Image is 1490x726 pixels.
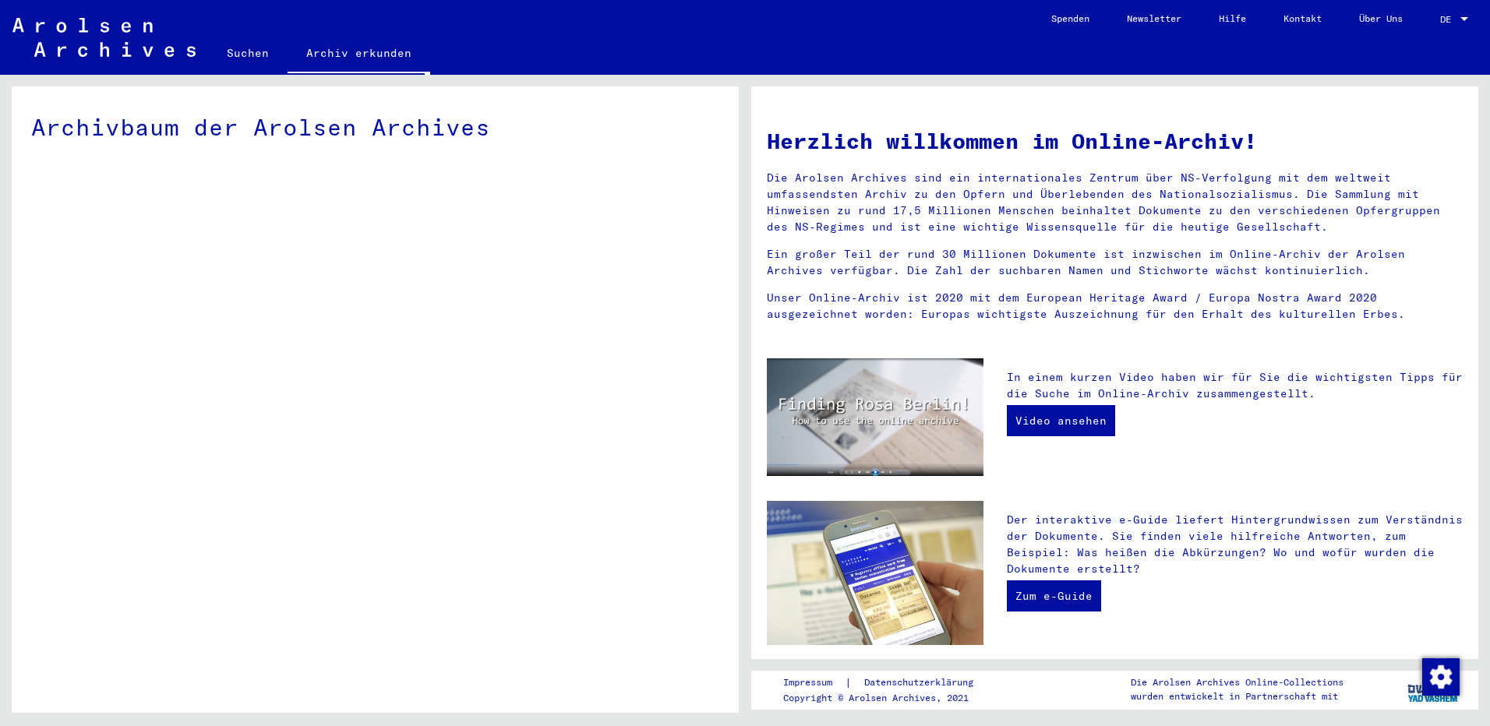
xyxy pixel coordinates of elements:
div: Zustimmung ändern [1421,657,1459,695]
img: eguide.jpg [767,501,983,645]
h1: Herzlich willkommen im Online-Archiv! [767,125,1463,157]
img: Arolsen_neg.svg [12,18,196,57]
p: Unser Online-Archiv ist 2020 mit dem European Heritage Award / Europa Nostra Award 2020 ausgezeic... [767,290,1463,322]
img: yv_logo.png [1404,670,1463,709]
img: video.jpg [767,358,983,476]
a: Zum e-Guide [1007,580,1101,611]
div: Archivbaum der Arolsen Archives [31,110,719,145]
p: Ein großer Teil der rund 30 Millionen Dokumente ist inzwischen im Online-Archiv der Arolsen Archi... [767,246,1463,279]
img: Zustimmung ändern [1422,658,1460,696]
p: Copyright © Arolsen Archives, 2021 [783,691,992,705]
a: Archiv erkunden [288,34,430,75]
div: | [783,675,992,691]
span: DE [1440,14,1457,25]
p: Der interaktive e-Guide liefert Hintergrundwissen zum Verständnis der Dokumente. Sie finden viele... [1007,512,1463,577]
p: wurden entwickelt in Partnerschaft mit [1131,689,1343,703]
a: Datenschutzerklärung [852,675,992,691]
a: Impressum [783,675,845,691]
p: In einem kurzen Video haben wir für Sie die wichtigsten Tipps für die Suche im Online-Archiv zusa... [1007,369,1463,402]
p: Die Arolsen Archives sind ein internationales Zentrum über NS-Verfolgung mit dem weltweit umfasse... [767,170,1463,235]
a: Suchen [208,34,288,72]
a: Video ansehen [1007,405,1115,436]
p: Die Arolsen Archives Online-Collections [1131,675,1343,689]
